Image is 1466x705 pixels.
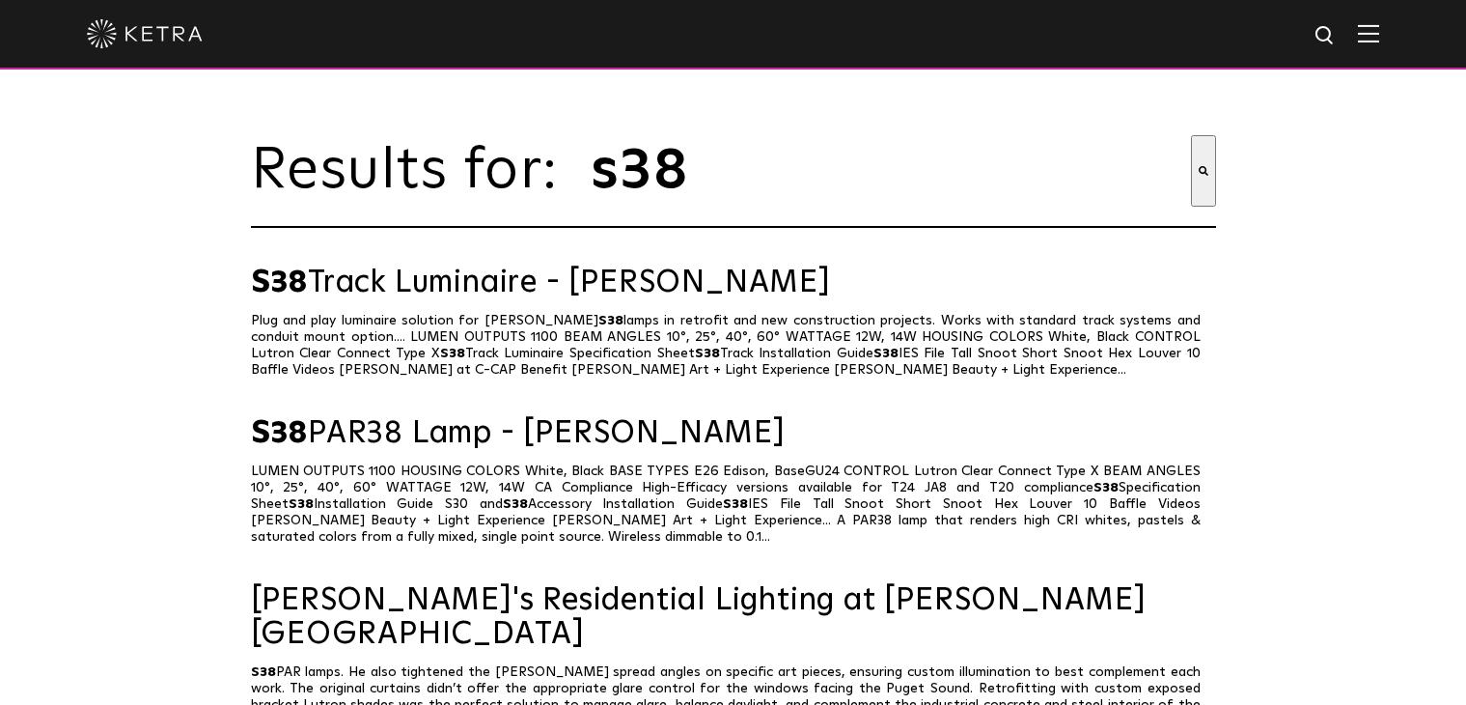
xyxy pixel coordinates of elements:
[695,347,720,360] span: S38
[723,497,748,511] span: S38
[1093,481,1119,494] span: S38
[251,665,276,679] span: S38
[873,347,899,360] span: S38
[251,313,1216,379] p: Plug and play luminaire solution for [PERSON_NAME] lamps in retrofit and new construction project...
[251,267,1216,300] a: S38Track Luminaire - [PERSON_NAME]
[251,584,1216,652] a: [PERSON_NAME]'s Residential Lighting at [PERSON_NAME][GEOGRAPHIC_DATA]
[440,347,465,360] span: S38
[251,417,1216,451] a: S38PAR38 Lamp - [PERSON_NAME]
[251,464,1216,546] p: LUMEN OUTPUTS 1100 HOUSING COLORS White, Black BASE TYPES E26 Edison, BaseGU24 CONTROL Lutron Cle...
[589,135,1191,207] input: This is a search field with an auto-suggest feature attached.
[598,314,623,327] span: S38
[251,418,308,449] span: S38
[1191,135,1216,207] button: Search
[87,19,203,48] img: ketra-logo-2019-white
[289,497,314,511] span: S38
[251,142,579,200] span: Results for:
[1314,24,1338,48] img: search icon
[251,268,308,298] span: S38
[1358,24,1379,42] img: Hamburger%20Nav.svg
[503,497,528,511] span: S38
